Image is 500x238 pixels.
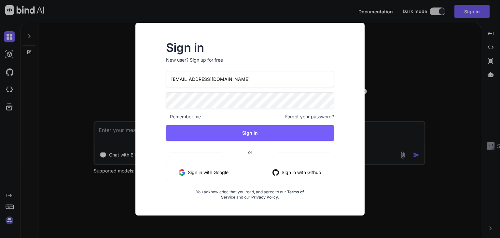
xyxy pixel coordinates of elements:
button: Sign in with Github [260,165,334,180]
img: github [272,169,279,176]
h2: Sign in [166,42,334,53]
span: Forgot your password? [285,113,334,120]
button: Sign in with Google [166,165,241,180]
span: Remember me [166,113,201,120]
p: New user? [166,57,334,71]
span: or [222,144,278,160]
div: You acknowledge that you read, and agree to our and our [194,186,306,200]
a: Terms of Service [221,189,304,200]
img: google [179,169,185,176]
a: Privacy Policy. [251,195,279,200]
div: Sign up for free [190,57,223,63]
button: Sign In [166,125,334,141]
input: Login or Email [166,71,334,87]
